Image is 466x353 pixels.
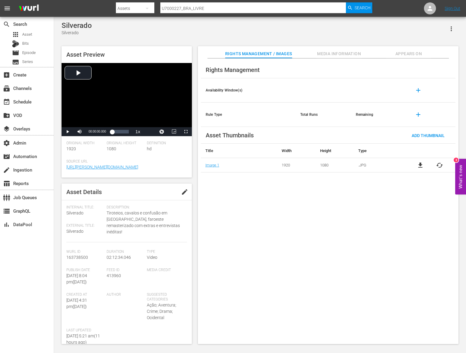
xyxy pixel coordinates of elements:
[147,303,176,320] span: Ação; Aventura; Crime; Drama; Ocidental
[66,223,104,228] span: External Title:
[205,163,219,167] a: Image 1
[147,141,184,146] span: Definition
[66,292,104,297] span: Created At
[12,40,19,47] div: Bits
[156,127,168,136] button: Jump To Time
[107,146,116,151] span: 1080
[62,30,92,36] div: Silverado
[411,107,425,122] button: add
[3,71,10,79] span: Create
[62,63,192,136] div: Video Player
[454,157,458,162] div: 3
[3,112,10,119] span: VOD
[107,250,144,254] span: Duration
[3,21,10,28] span: Search
[107,273,121,278] span: 413960
[206,66,260,73] span: Rights Management
[225,50,292,58] span: Rights Management / Images
[107,255,131,260] span: 02:12:34.046
[22,40,29,46] span: Bits
[62,127,74,136] button: Play
[417,162,424,169] a: file_download
[107,141,144,146] span: Original Height
[66,273,87,284] span: [DATE] 8:04 pm ( [DATE] )
[147,255,157,260] span: Video
[66,159,184,164] span: Source Url
[411,83,425,97] button: add
[147,292,184,302] span: Suggested Categories
[3,221,10,228] span: DataPool
[12,58,19,66] span: Series
[107,268,144,273] span: Feed ID
[147,268,184,273] span: Media Credit
[3,153,10,160] span: Automation
[3,85,10,92] span: Channels
[201,103,295,127] th: Rule Type
[180,127,192,136] button: Fullscreen
[62,21,92,30] div: Silverado
[3,98,10,106] span: Schedule
[66,211,83,215] span: Silverado
[415,87,422,94] span: add
[22,31,32,37] span: Asset
[354,158,405,172] td: .JPG
[66,328,104,333] span: Last Updated
[295,103,351,127] th: Total Runs
[107,292,144,297] span: Author
[74,127,86,136] button: Mute
[201,78,295,103] th: Availability Window(s)
[89,130,106,133] span: 00:00:00.000
[346,2,372,13] button: Search
[3,180,10,187] span: Reports
[455,159,466,194] button: Open Feedback Widget
[66,298,87,309] span: [DATE] 4:31 pm ( [DATE] )
[66,188,102,196] span: Asset Details
[66,141,104,146] span: Original Width
[386,50,431,58] span: Appears On
[12,49,19,56] span: Episode
[181,188,188,196] span: edit
[168,127,180,136] button: Picture-in-Picture
[66,250,104,254] span: Wurl Id
[3,125,10,133] span: Overlays
[3,139,10,147] span: Admin
[66,229,83,234] span: Silverado
[147,146,152,151] span: hd
[407,133,449,138] span: Add Thumbnail
[3,194,10,201] span: Job Queues
[66,255,88,260] span: 163738500
[201,144,277,158] th: Title
[112,130,129,133] div: Progress Bar
[66,146,76,151] span: 1920
[147,250,184,254] span: Type
[22,50,36,56] span: Episode
[107,205,184,210] span: Description:
[355,2,371,13] span: Search
[66,268,104,273] span: Publish Date
[177,185,192,199] button: edit
[407,130,449,141] button: Add Thumbnail
[3,166,10,174] span: Ingestion
[206,132,254,139] span: Asset Thumbnails
[3,208,10,215] span: GraphQL
[445,6,460,11] a: Sign Out
[415,111,422,118] span: add
[66,165,138,169] a: [URL][PERSON_NAME][DOMAIN_NAME]
[4,5,11,12] span: menu
[316,50,362,58] span: Media Information
[436,162,443,169] button: cached
[66,334,100,345] span: [DATE] 5:21 am ( 11 hours ago )
[351,103,407,127] th: Remaining
[107,210,184,235] span: Tiroteios, cavalos e confusão em [GEOGRAPHIC_DATA], faroeste remasterizado com extras e entrevist...
[277,144,315,158] th: Width
[22,59,33,65] span: Series
[12,31,19,38] span: Asset
[66,51,105,58] span: Asset Preview
[316,158,354,172] td: 1080
[132,127,144,136] button: Playback Rate
[14,1,43,16] img: ans4CAIJ8jUAAAAAAAAAAAAAAAAAAAAAAAAgQb4GAAAAAAAAAAAAAAAAAAAAAAAAJMjXAAAAAAAAAAAAAAAAAAAAAAAAgAT5G...
[277,158,315,172] td: 1920
[316,144,354,158] th: Height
